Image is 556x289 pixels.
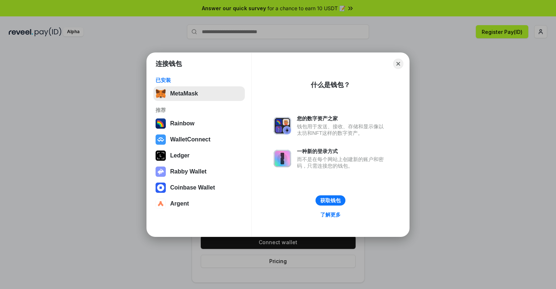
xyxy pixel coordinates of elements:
div: Argent [170,200,189,207]
div: 什么是钱包？ [311,81,350,89]
button: Rainbow [153,116,245,131]
div: Coinbase Wallet [170,184,215,191]
div: 获取钱包 [320,197,341,204]
img: svg+xml,%3Csvg%20xmlns%3D%22http%3A%2F%2Fwww.w3.org%2F2000%2Fsvg%22%20fill%3D%22none%22%20viewBox... [274,150,291,167]
div: 一种新的登录方式 [297,148,387,155]
button: WalletConnect [153,132,245,147]
button: Ledger [153,148,245,163]
div: 钱包用于发送、接收、存储和显示像以太坊和NFT这样的数字资产。 [297,123,387,136]
div: 而不是在每个网站上创建新的账户和密码，只需连接您的钱包。 [297,156,387,169]
button: Argent [153,196,245,211]
div: 了解更多 [320,211,341,218]
h1: 连接钱包 [156,59,182,68]
img: svg+xml,%3Csvg%20xmlns%3D%22http%3A%2F%2Fwww.w3.org%2F2000%2Fsvg%22%20fill%3D%22none%22%20viewBox... [156,167,166,177]
img: svg+xml,%3Csvg%20xmlns%3D%22http%3A%2F%2Fwww.w3.org%2F2000%2Fsvg%22%20width%3D%2228%22%20height%3... [156,151,166,161]
button: 获取钱包 [316,195,345,206]
div: Rabby Wallet [170,168,207,175]
img: svg+xml,%3Csvg%20width%3D%2228%22%20height%3D%2228%22%20viewBox%3D%220%200%2028%2028%22%20fill%3D... [156,199,166,209]
img: svg+xml,%3Csvg%20width%3D%2228%22%20height%3D%2228%22%20viewBox%3D%220%200%2028%2028%22%20fill%3D... [156,134,166,145]
div: Ledger [170,152,189,159]
button: Rabby Wallet [153,164,245,179]
div: 已安装 [156,77,243,83]
button: Coinbase Wallet [153,180,245,195]
img: svg+xml,%3Csvg%20width%3D%22120%22%20height%3D%22120%22%20viewBox%3D%220%200%20120%20120%22%20fil... [156,118,166,129]
img: svg+xml,%3Csvg%20xmlns%3D%22http%3A%2F%2Fwww.w3.org%2F2000%2Fsvg%22%20fill%3D%22none%22%20viewBox... [274,117,291,134]
div: 推荐 [156,107,243,113]
div: 您的数字资产之家 [297,115,387,122]
img: svg+xml,%3Csvg%20fill%3D%22none%22%20height%3D%2233%22%20viewBox%3D%220%200%2035%2033%22%20width%... [156,89,166,99]
a: 了解更多 [316,210,345,219]
div: WalletConnect [170,136,211,143]
div: MetaMask [170,90,198,97]
img: svg+xml,%3Csvg%20width%3D%2228%22%20height%3D%2228%22%20viewBox%3D%220%200%2028%2028%22%20fill%3D... [156,183,166,193]
button: Close [393,59,403,69]
button: MetaMask [153,86,245,101]
div: Rainbow [170,120,195,127]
